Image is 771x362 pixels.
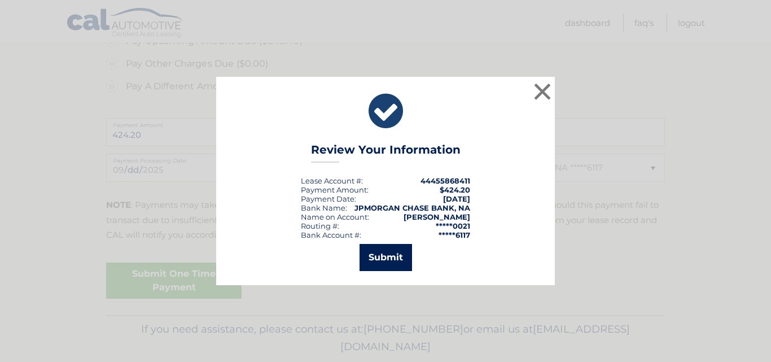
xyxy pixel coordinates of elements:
[360,244,412,271] button: Submit
[301,221,339,230] div: Routing #:
[354,203,470,212] strong: JPMORGAN CHASE BANK, NA
[440,185,470,194] span: $424.20
[301,203,347,212] div: Bank Name:
[301,194,356,203] div: :
[301,176,363,185] div: Lease Account #:
[301,212,369,221] div: Name on Account:
[404,212,470,221] strong: [PERSON_NAME]
[420,176,470,185] strong: 44455868411
[301,194,354,203] span: Payment Date
[531,80,554,103] button: ×
[311,143,461,163] h3: Review Your Information
[301,230,361,239] div: Bank Account #:
[443,194,470,203] span: [DATE]
[301,185,369,194] div: Payment Amount:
